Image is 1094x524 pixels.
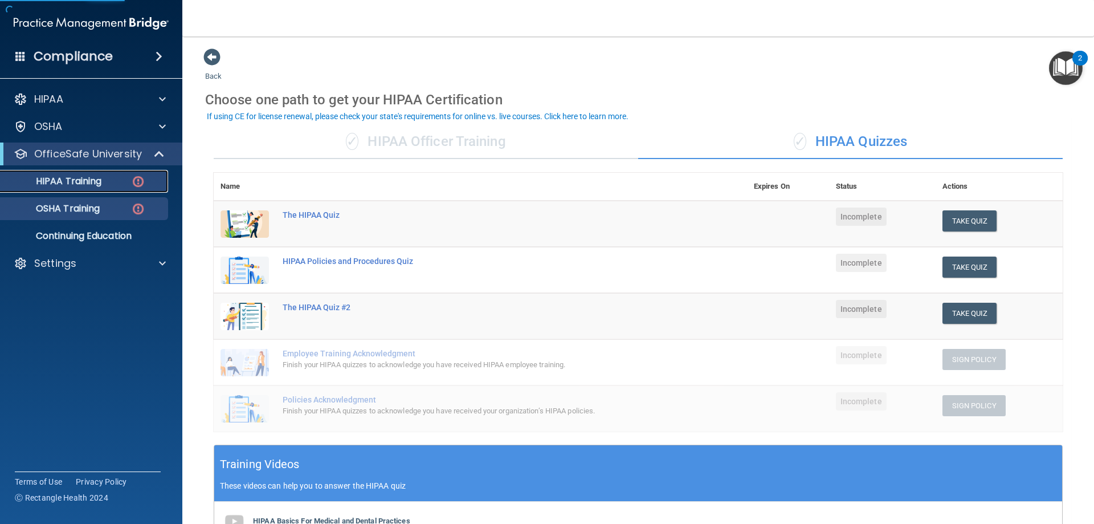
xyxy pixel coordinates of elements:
[942,395,1006,416] button: Sign Policy
[7,176,101,187] p: HIPAA Training
[836,300,887,318] span: Incomplete
[283,349,690,358] div: Employee Training Acknowledgment
[14,257,166,270] a: Settings
[34,147,142,161] p: OfficeSafe University
[14,147,165,161] a: OfficeSafe University
[942,303,997,324] button: Take Quiz
[34,120,63,133] p: OSHA
[942,349,1006,370] button: Sign Policy
[205,83,1071,116] div: Choose one path to get your HIPAA Certification
[283,395,690,404] div: Policies Acknowledgment
[942,257,997,278] button: Take Quiz
[15,492,108,503] span: Ⓒ Rectangle Health 2024
[836,208,887,226] span: Incomplete
[14,12,169,35] img: PMB logo
[214,173,276,201] th: Name
[829,173,936,201] th: Status
[936,173,1063,201] th: Actions
[15,476,62,488] a: Terms of Use
[205,111,630,122] button: If using CE for license renewal, please check your state's requirements for online vs. live cours...
[638,125,1063,159] div: HIPAA Quizzes
[836,254,887,272] span: Incomplete
[14,120,166,133] a: OSHA
[7,203,100,214] p: OSHA Training
[76,476,127,488] a: Privacy Policy
[131,174,145,189] img: danger-circle.6113f641.png
[214,125,638,159] div: HIPAA Officer Training
[131,202,145,216] img: danger-circle.6113f641.png
[1049,51,1083,85] button: Open Resource Center, 2 new notifications
[34,92,63,106] p: HIPAA
[836,346,887,364] span: Incomplete
[14,92,166,106] a: HIPAA
[283,210,690,220] div: The HIPAA Quiz
[747,173,829,201] th: Expires On
[836,392,887,411] span: Incomplete
[205,58,222,80] a: Back
[7,230,163,242] p: Continuing Education
[207,112,628,120] div: If using CE for license renewal, please check your state's requirements for online vs. live cours...
[283,358,690,372] div: Finish your HIPAA quizzes to acknowledge you have received HIPAA employee training.
[34,257,76,270] p: Settings
[220,481,1056,490] p: These videos can help you to answer the HIPAA quiz
[283,404,690,418] div: Finish your HIPAA quizzes to acknowledge you have received your organization’s HIPAA policies.
[283,257,690,266] div: HIPAA Policies and Procedures Quiz
[34,48,113,64] h4: Compliance
[283,303,690,312] div: The HIPAA Quiz #2
[346,133,358,150] span: ✓
[794,133,806,150] span: ✓
[1078,58,1082,73] div: 2
[942,210,997,231] button: Take Quiz
[220,454,300,474] h5: Training Videos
